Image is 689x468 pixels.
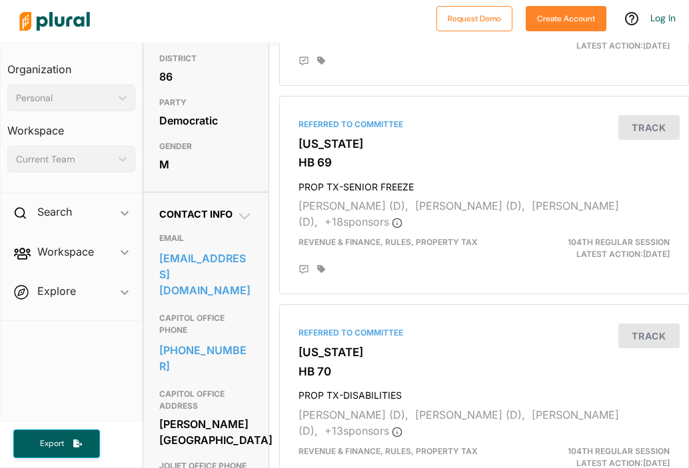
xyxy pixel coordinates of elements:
div: Add Position Statement [299,264,309,275]
div: Add Position Statement [299,56,309,67]
div: Add tags [317,264,325,274]
div: Current Team [16,152,113,166]
span: [PERSON_NAME] (D), [299,408,619,437]
h3: CAPITOL OFFICE PHONE [159,310,253,338]
h3: Organization [7,50,135,79]
span: [PERSON_NAME] (D), [415,199,525,212]
a: Request Demo [436,11,512,25]
h3: HB 69 [299,156,670,169]
span: + 18 sponsor s [325,215,402,228]
div: [PERSON_NAME][GEOGRAPHIC_DATA] [159,414,253,450]
h3: [US_STATE] [299,346,670,359]
button: Export [13,429,100,458]
span: [PERSON_NAME] (D), [299,199,408,212]
button: Track [618,324,680,348]
h4: PROP TX-SENIOR FREEZE [299,175,670,193]
div: Democratic [159,111,253,130]
h4: PROP TX-DISABILITIES [299,383,670,401]
h3: CAPITOL OFFICE ADDRESS [159,386,253,414]
span: + 13 sponsor s [325,424,402,437]
h3: HB 70 [299,365,670,378]
h2: Search [37,204,72,219]
div: 86 [159,67,253,87]
a: Create Account [526,11,606,25]
a: [EMAIL_ADDRESS][DOMAIN_NAME] [159,248,253,300]
span: Export [31,438,73,449]
div: Referred to Committee [299,118,670,130]
h3: EMAIL [159,230,253,246]
a: [PHONE_NUMBER] [159,340,253,376]
span: Contact Info [159,208,233,220]
span: Revenue & Finance, Rules, Property Tax [299,237,478,247]
h3: PARTY [159,95,253,111]
span: [PERSON_NAME] (D), [299,408,408,421]
h3: Workspace [7,111,135,140]
span: Revenue & Finance, Rules, Property Tax [299,446,478,456]
h3: [US_STATE] [299,137,670,150]
div: Add tags [317,56,325,65]
h3: DISTRICT [159,51,253,67]
h3: GENDER [159,138,253,154]
a: Log In [650,12,676,24]
div: Latest Action: [DATE] [549,236,680,260]
span: 104th Regular Session [568,446,670,456]
div: Personal [16,91,113,105]
div: M [159,154,253,174]
span: 104th Regular Session [568,237,670,247]
button: Request Demo [436,6,512,31]
button: Create Account [526,6,606,31]
span: [PERSON_NAME] (D), [415,408,525,421]
div: Referred to Committee [299,327,670,339]
button: Track [618,115,680,140]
